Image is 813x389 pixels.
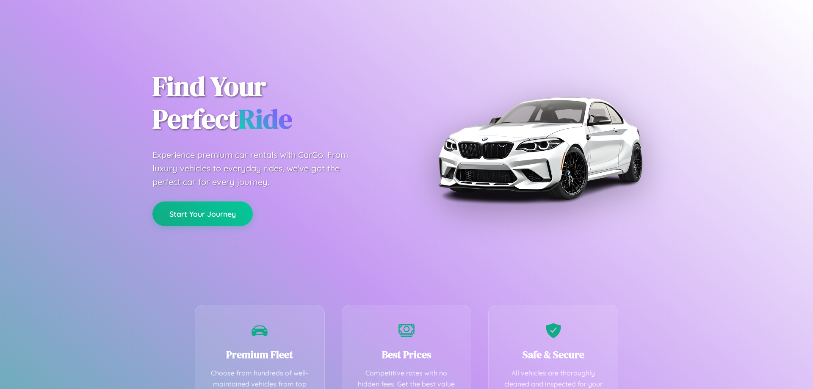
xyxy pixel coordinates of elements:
[208,348,312,361] h3: Premium Fleet
[152,148,364,189] p: Experience premium car rentals with CarGo. From luxury vehicles to everyday rides, we've got the ...
[434,42,646,254] img: Premium BMW car rental vehicle
[152,70,394,135] h1: Find Your Perfect
[238,100,292,137] span: Ride
[355,348,459,361] h3: Best Prices
[501,348,605,361] h3: Safe & Secure
[152,201,253,226] button: Start Your Journey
